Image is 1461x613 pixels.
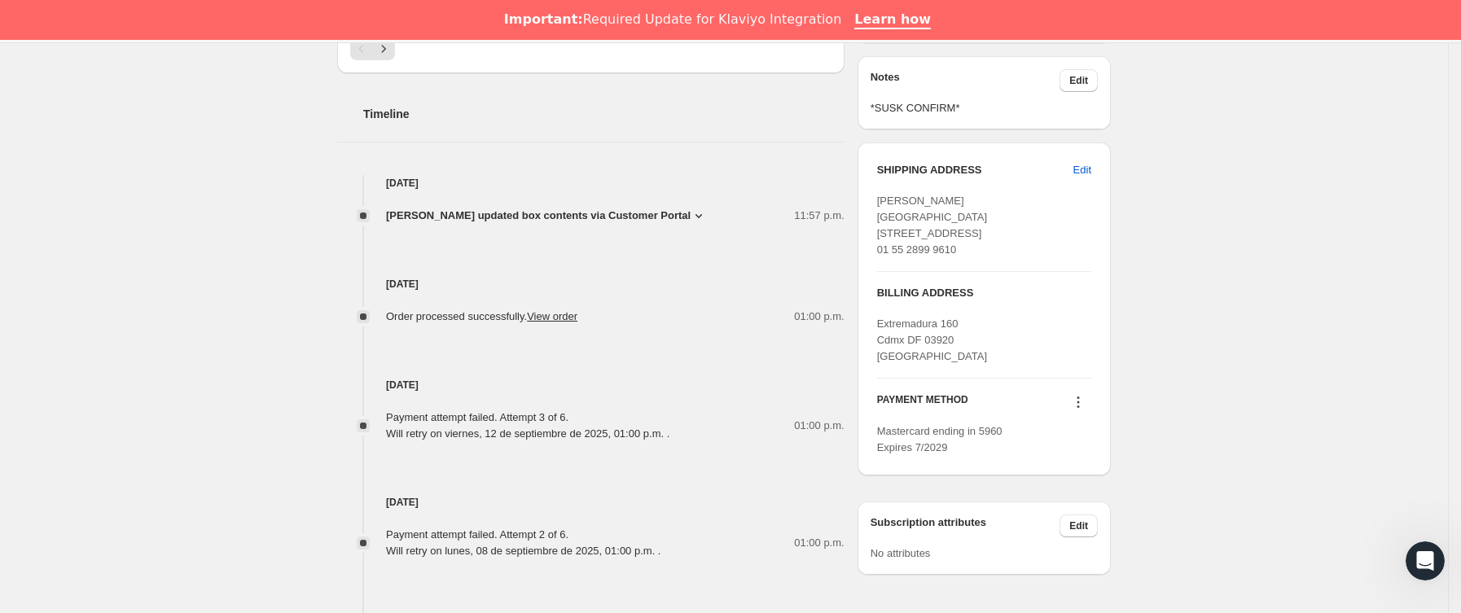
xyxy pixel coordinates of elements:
[527,310,577,322] a: View order
[386,208,691,224] span: [PERSON_NAME] updated box contents via Customer Portal
[504,11,583,27] b: Important:
[794,309,844,325] span: 01:00 p.m.
[794,418,844,434] span: 01:00 p.m.
[1073,162,1091,178] span: Edit
[1406,541,1445,580] iframe: Intercom live chat
[337,276,845,292] h4: [DATE]
[386,409,669,442] div: Payment attempt failed. Attempt 3 of 6. Will retry on viernes, 12 de septiembre de 2025, 01:00 p....
[337,377,845,393] h4: [DATE]
[504,11,841,28] div: Required Update for Klaviyo Integration
[1064,157,1101,183] button: Edit
[1060,69,1098,92] button: Edit
[386,527,660,559] div: Payment attempt failed. Attempt 2 of 6. Will retry on lunes, 08 de septiembre de 2025, 01:00 p.m. .
[877,285,1091,301] h3: BILLING ADDRESS
[386,208,707,224] button: [PERSON_NAME] updated box contents via Customer Portal
[871,69,1060,92] h3: Notes
[386,310,577,322] span: Order processed successfully.
[877,162,1073,178] h3: SHIPPING ADDRESS
[877,195,987,256] span: [PERSON_NAME] [GEOGRAPHIC_DATA] [STREET_ADDRESS] 01 55 2899 9610
[794,208,844,224] span: 11:57 p.m.
[794,535,844,551] span: 01:00 p.m.
[871,547,931,559] span: No attributes
[350,37,831,60] nav: Paginación
[1069,519,1088,532] span: Edit
[363,106,845,122] h2: Timeline
[877,425,1003,453] span: Mastercard ending in 5960 Expires 7/2029
[372,37,395,60] button: Siguiente
[871,100,1098,116] span: *SUSK CONFIRM*
[337,494,845,510] h4: [DATE]
[877,393,968,415] h3: PAYMENT METHOD
[1069,74,1088,87] span: Edit
[1060,514,1098,537] button: Edit
[854,11,931,29] a: Learn how
[871,514,1060,537] h3: Subscription attributes
[877,317,987,362] span: Extremadura 160 Cdmx DF 03920 [GEOGRAPHIC_DATA]
[337,175,845,191] h4: [DATE]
